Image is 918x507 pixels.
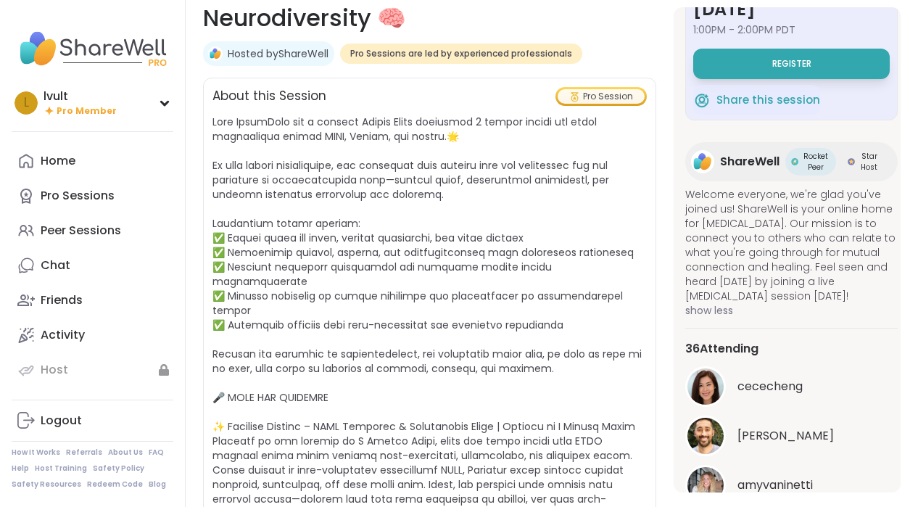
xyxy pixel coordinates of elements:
[350,48,572,59] span: Pro Sessions are led by experienced professionals
[685,366,898,407] a: cecechengcececheng
[12,448,60,458] a: How It Works
[41,362,68,378] div: Host
[66,448,102,458] a: Referrals
[12,144,173,178] a: Home
[693,91,711,109] img: ShareWell Logomark
[737,477,813,494] span: amyvaninetti
[716,92,820,109] span: Share this session
[24,94,29,112] span: l
[687,467,724,503] img: amyvaninetti
[57,105,117,118] span: Pro Member
[858,151,880,173] span: Star Host
[685,465,898,506] a: amyvaninettiamyvaninetti
[228,46,328,61] a: Hosted byShareWell
[35,463,87,474] a: Host Training
[737,427,834,445] span: brett
[12,463,29,474] a: Help
[691,150,714,173] img: ShareWell
[791,158,798,165] img: Rocket Peer
[12,353,173,387] a: Host
[685,340,758,358] span: 36 Attending
[737,378,803,395] span: cececheng
[12,178,173,213] a: Pro Sessions
[41,292,83,308] div: Friends
[149,448,164,458] a: FAQ
[41,223,121,239] div: Peer Sessions
[208,46,223,61] img: ShareWell
[212,87,326,106] h2: About this Session
[772,58,811,70] span: Register
[149,479,166,490] a: Blog
[685,187,898,303] span: Welcome everyone, we're glad you've joined us! ShareWell is your online home for [MEDICAL_DATA]. ...
[685,416,898,456] a: brett[PERSON_NAME]
[685,142,898,181] a: ShareWellShareWellRocket PeerRocket PeerStar HostStar Host
[685,303,898,318] span: show less
[12,283,173,318] a: Friends
[93,463,144,474] a: Safety Policy
[687,368,724,405] img: cececheng
[41,257,70,273] div: Chat
[41,188,115,204] div: Pro Sessions
[87,479,143,490] a: Redeem Code
[12,403,173,438] a: Logout
[693,49,890,79] button: Register
[693,22,890,37] span: 1:00PM - 2:00PM PDT
[44,88,117,104] div: lvult
[108,448,143,458] a: About Us
[558,89,645,104] div: Pro Session
[41,327,85,343] div: Activity
[687,418,724,454] img: brett
[693,85,820,115] button: Share this session
[720,153,780,170] span: ShareWell
[41,153,75,169] div: Home
[12,213,173,248] a: Peer Sessions
[12,479,81,490] a: Safety Resources
[12,318,173,353] a: Activity
[41,413,82,429] div: Logout
[12,23,173,74] img: ShareWell Nav Logo
[848,158,855,165] img: Star Host
[12,248,173,283] a: Chat
[801,151,830,173] span: Rocket Peer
